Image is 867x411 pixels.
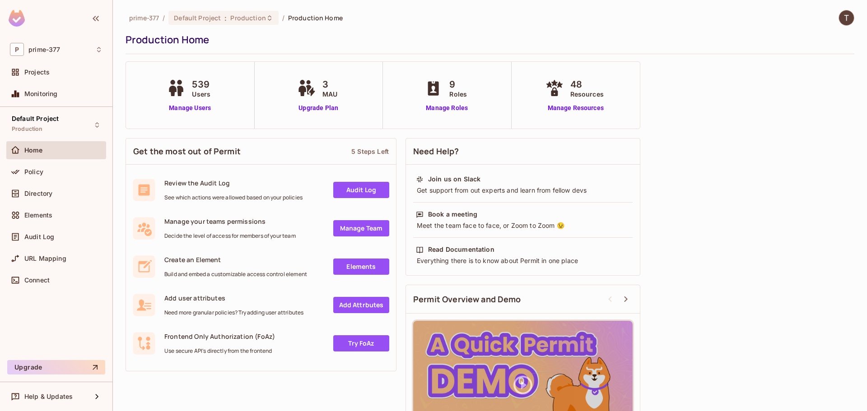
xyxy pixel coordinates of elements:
li: / [282,14,284,22]
span: Production [12,125,43,133]
span: URL Mapping [24,255,66,262]
span: Get the most out of Permit [133,146,241,157]
span: Elements [24,212,52,219]
div: Everything there is to know about Permit in one place [416,256,630,265]
span: Need more granular policies? Try adding user attributes [164,309,303,316]
div: Book a meeting [428,210,477,219]
span: 9 [449,78,467,91]
a: Manage Resources [543,103,608,113]
button: Upgrade [7,360,105,374]
a: Upgrade Plan [295,103,342,113]
span: Build and embed a customizable access control element [164,271,307,278]
span: Manage your teams permissions [164,217,296,226]
span: Production [230,14,266,22]
div: Production Home [126,33,850,46]
img: Thyago Rodrigues [839,10,854,25]
a: Try FoAz [333,335,389,351]
span: Use secure API's directly from the frontend [164,347,275,355]
span: Home [24,147,43,154]
div: Join us on Slack [428,175,480,184]
a: Manage Users [165,103,215,113]
span: Audit Log [24,233,54,240]
span: Workspace: prime-377 [28,46,60,53]
span: Create an Element [164,255,307,264]
a: Audit Log [333,182,389,198]
span: MAU [322,89,337,99]
span: See which actions were allowed based on your policies [164,194,303,201]
span: Monitoring [24,90,58,97]
a: Add Attrbutes [333,297,389,313]
span: Default Project [12,115,59,122]
span: Connect [24,277,50,284]
span: Review the Audit Log [164,179,303,187]
span: Need Help? [413,146,459,157]
span: Add user attributes [164,294,303,302]
span: Permit Overview and Demo [413,294,521,305]
span: 539 [192,78,210,91]
span: Help & Updates [24,393,73,400]
div: Meet the team face to face, or Zoom to Zoom 😉 [416,221,630,230]
span: Frontend Only Authorization (FoAz) [164,332,275,341]
span: Production Home [288,14,343,22]
span: 3 [322,78,337,91]
span: Resources [570,89,604,99]
span: Decide the level of access for members of your team [164,232,296,240]
span: Users [192,89,210,99]
span: : [224,14,227,22]
div: Read Documentation [428,245,494,254]
span: Directory [24,190,52,197]
span: Policy [24,168,43,175]
span: P [10,43,24,56]
div: 5 Steps Left [351,147,389,156]
a: Manage Team [333,220,389,236]
span: Projects [24,69,50,76]
img: SReyMgAAAABJRU5ErkJggg== [9,10,25,27]
span: the active workspace [129,14,159,22]
a: Manage Roles [422,103,471,113]
span: Default Project [174,14,221,22]
a: Elements [333,259,389,275]
span: Roles [449,89,467,99]
span: 48 [570,78,604,91]
div: Get support from out experts and learn from fellow devs [416,186,630,195]
li: / [163,14,165,22]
